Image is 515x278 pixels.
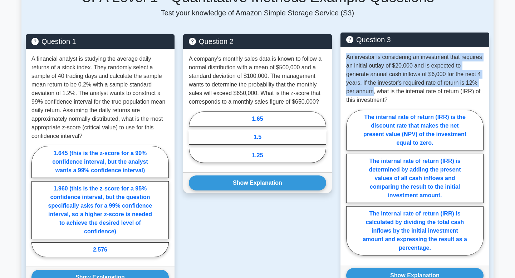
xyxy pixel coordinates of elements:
[26,9,489,17] p: Test your knowledge of Amazon Simple Storage Service (S3)
[346,206,484,255] label: The internal rate of return (IRR) is calculated by dividing the total cash inflows by the initial...
[31,55,169,140] p: A financial analyst is studying the average daily returns of a stock index. They randomly select ...
[346,154,484,203] label: The internal rate of return (IRR) is determined by adding the present values of all cash inflows ...
[31,37,169,46] h5: Question 1
[346,53,484,104] p: An investor is considering an investment that requires an initial outlay of $20,000 and is expect...
[189,130,326,145] label: 1.5
[189,55,326,106] p: A company's monthly sales data is known to follow a normal distribution with a mean of $500,000 a...
[31,181,169,239] label: 1.960 (this is the z-score for a 95% confidence interval, but the question specifically asks for ...
[189,148,326,163] label: 1.25
[31,146,169,178] label: 1.645 (this is the z-score for a 90% confidence interval, but the analyst wants a 99% confidence ...
[31,242,169,257] label: 2.576
[189,37,326,46] h5: Question 2
[346,110,484,150] label: The internal rate of return (IRR) is the discount rate that makes the net present value (NPV) of ...
[189,175,326,190] button: Show Explanation
[189,111,326,126] label: 1.65
[346,35,484,44] h5: Question 3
